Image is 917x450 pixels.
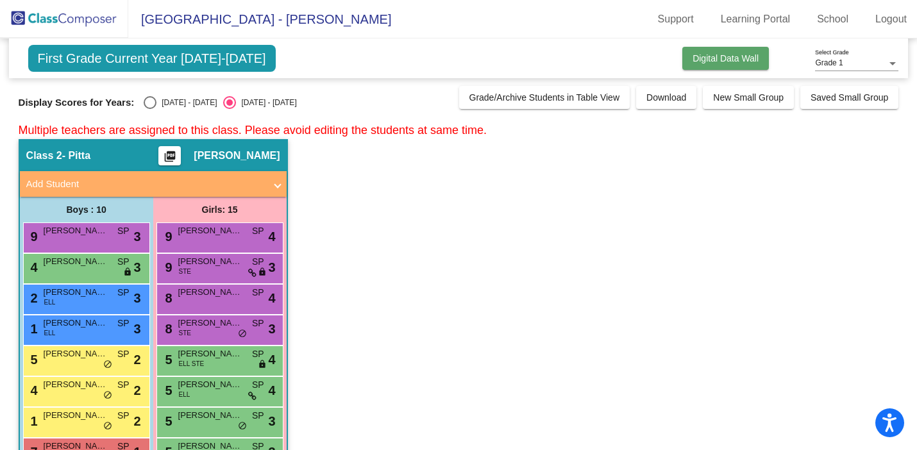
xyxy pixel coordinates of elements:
[807,9,859,29] a: School
[252,255,264,269] span: SP
[44,317,108,329] span: [PERSON_NAME]
[162,260,172,274] span: 9
[693,53,759,63] span: Digital Data Wall
[178,255,242,268] span: [PERSON_NAME]
[103,360,112,370] span: do_not_disturb_alt
[703,86,794,109] button: New Small Group
[238,421,247,431] span: do_not_disturb_alt
[252,409,264,422] span: SP
[158,146,181,165] button: Print Students Details
[646,92,686,103] span: Download
[252,347,264,361] span: SP
[156,97,217,108] div: [DATE] - [DATE]
[44,297,56,307] span: ELL
[194,149,280,162] span: [PERSON_NAME]
[252,286,264,299] span: SP
[179,359,205,369] span: ELL STE
[117,378,130,392] span: SP
[133,319,140,338] span: 3
[133,350,140,369] span: 2
[811,92,888,103] span: Saved Small Group
[44,286,108,299] span: [PERSON_NAME]
[636,86,696,109] button: Download
[162,414,172,428] span: 5
[28,291,38,305] span: 2
[62,149,90,162] span: - Pitta
[179,390,190,399] span: ELL
[117,255,130,269] span: SP
[252,224,264,238] span: SP
[133,258,140,277] span: 3
[800,86,898,109] button: Saved Small Group
[178,347,242,360] span: [PERSON_NAME]
[178,224,242,237] span: [PERSON_NAME]
[28,260,38,274] span: 4
[252,317,264,330] span: SP
[162,229,172,244] span: 9
[238,329,247,339] span: do_not_disturb_alt
[44,347,108,360] span: [PERSON_NAME]
[28,322,38,336] span: 1
[178,378,242,391] span: [PERSON_NAME]
[236,97,296,108] div: [DATE] - [DATE]
[133,288,140,308] span: 3
[26,177,265,192] mat-panel-title: Add Student
[713,92,784,103] span: New Small Group
[815,58,843,67] span: Grade 1
[268,412,275,431] span: 3
[20,197,153,222] div: Boys : 10
[28,383,38,397] span: 4
[865,9,917,29] a: Logout
[179,328,191,338] span: STE
[44,224,108,237] span: [PERSON_NAME]
[117,347,130,361] span: SP
[44,409,108,422] span: [PERSON_NAME]
[268,350,275,369] span: 4
[162,353,172,367] span: 5
[268,381,275,400] span: 4
[153,197,287,222] div: Girls: 15
[28,353,38,367] span: 5
[258,267,267,278] span: lock
[178,409,242,422] span: [PERSON_NAME]
[268,319,275,338] span: 3
[268,227,275,246] span: 4
[117,286,130,299] span: SP
[123,267,132,278] span: lock
[44,255,108,268] span: [PERSON_NAME]
[133,412,140,431] span: 2
[682,47,769,70] button: Digital Data Wall
[179,267,191,276] span: STE
[162,322,172,336] span: 8
[258,360,267,370] span: lock
[117,224,130,238] span: SP
[28,45,276,72] span: First Grade Current Year [DATE]-[DATE]
[117,409,130,422] span: SP
[252,378,264,392] span: SP
[20,171,287,197] mat-expansion-panel-header: Add Student
[133,381,140,400] span: 2
[144,96,296,109] mat-radio-group: Select an option
[268,288,275,308] span: 4
[117,317,130,330] span: SP
[178,286,242,299] span: [PERSON_NAME]
[648,9,704,29] a: Support
[711,9,801,29] a: Learning Portal
[26,149,62,162] span: Class 2
[44,328,56,338] span: ELL
[44,378,108,391] span: [PERSON_NAME] [PERSON_NAME]
[268,258,275,277] span: 3
[133,227,140,246] span: 3
[128,9,391,29] span: [GEOGRAPHIC_DATA] - [PERSON_NAME]
[459,86,630,109] button: Grade/Archive Students in Table View
[178,317,242,329] span: [PERSON_NAME]
[28,414,38,428] span: 1
[162,383,172,397] span: 5
[162,291,172,305] span: 8
[162,150,178,168] mat-icon: picture_as_pdf
[103,390,112,401] span: do_not_disturb_alt
[103,421,112,431] span: do_not_disturb_alt
[19,124,487,137] span: Multiple teachers are assigned to this class. Please avoid editing the students at same time.
[469,92,620,103] span: Grade/Archive Students in Table View
[19,97,135,108] span: Display Scores for Years:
